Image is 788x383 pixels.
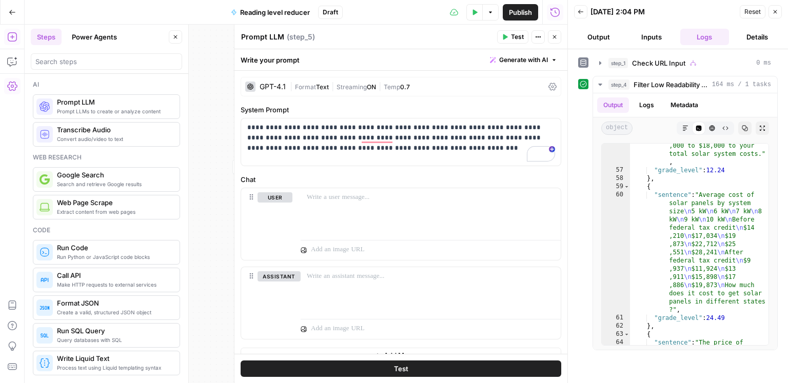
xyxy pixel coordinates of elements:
div: user [241,188,292,260]
span: | [329,81,337,91]
div: Code [33,226,180,235]
button: user [258,192,292,203]
span: | [290,81,295,91]
span: Reading level reducer [240,7,310,17]
span: Temp [384,83,400,91]
span: Streaming [337,83,367,91]
span: Format [295,83,316,91]
span: Web Page Scrape [57,197,171,208]
div: 58 [602,174,630,183]
button: Output [574,29,623,45]
div: Ai [33,80,180,89]
button: Metadata [664,97,704,113]
span: ( step_5 ) [287,32,315,42]
span: Process text using Liquid templating syntax [57,364,171,372]
button: Details [733,29,782,45]
span: Make HTTP requests to external services [57,280,171,289]
button: Reading level reducer [225,4,316,21]
div: Write your prompt [234,49,567,70]
span: Prompt LLM [57,97,171,107]
button: 0 ms [593,55,777,71]
button: Test [497,30,528,44]
span: Create a valid, structured JSON object [57,308,171,316]
button: Output [597,97,629,113]
span: Run Code [57,243,171,253]
span: step_4 [608,79,629,90]
span: ON [367,83,376,91]
span: Add Message [384,350,427,360]
button: Logs [633,97,660,113]
button: Reset [740,5,765,18]
button: Test [241,360,561,377]
span: Reset [744,7,761,16]
button: Steps [31,29,62,45]
span: | [376,81,384,91]
span: Filter Low Readability Sentences [634,79,708,90]
span: Google Search [57,170,171,180]
span: 0 ms [756,58,771,68]
button: Publish [503,4,538,21]
div: 59 [602,183,630,191]
span: Run Python or JavaScript code blocks [57,253,171,261]
button: 164 ms / 1 tasks [593,76,777,93]
input: Search steps [35,56,178,67]
span: Transcribe Audio [57,125,171,135]
span: Write Liquid Text [57,353,171,364]
label: System Prompt [241,105,561,115]
div: GPT-4.1 [260,83,286,90]
span: Text [316,83,329,91]
div: 62 [602,322,630,330]
span: Check URL Input [632,58,685,68]
div: assistant [241,267,292,339]
span: step_1 [608,58,628,68]
textarea: Prompt LLM [241,32,284,42]
div: To enrich screen reader interactions, please activate Accessibility in Grammarly extension settings [241,118,561,166]
span: Search and retrieve Google results [57,180,171,188]
span: Query databases with SQL [57,336,171,344]
button: Generate with AI [486,53,561,67]
span: Format JSON [57,298,171,308]
span: Extract content from web pages [57,208,171,216]
label: Chat [241,174,561,185]
span: Convert audio/video to text [57,135,171,143]
span: Prompt LLMs to create or analyze content [57,107,171,115]
span: Toggle code folding, rows 59 through 62 [624,183,629,191]
span: 164 ms / 1 tasks [712,80,771,89]
span: Run SQL Query [57,326,171,336]
div: 60 [602,191,630,314]
button: assistant [258,271,301,281]
span: Call API [57,270,171,280]
button: Logs [680,29,729,45]
span: Publish [509,7,532,17]
div: 63 [602,330,630,338]
div: 164 ms / 1 tasks [593,93,777,350]
button: Add Message [241,348,561,363]
div: Web research [33,153,180,162]
button: Inputs [627,29,676,45]
div: 57 [602,166,630,174]
span: Toggle code folding, rows 63 through 66 [624,330,629,338]
div: 61 [602,314,630,322]
span: 0.7 [400,83,410,91]
span: Test [394,364,408,374]
span: Generate with AI [499,55,548,65]
span: Test [511,32,524,42]
button: Power Agents [66,29,123,45]
span: object [601,122,633,135]
span: Draft [323,8,338,17]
